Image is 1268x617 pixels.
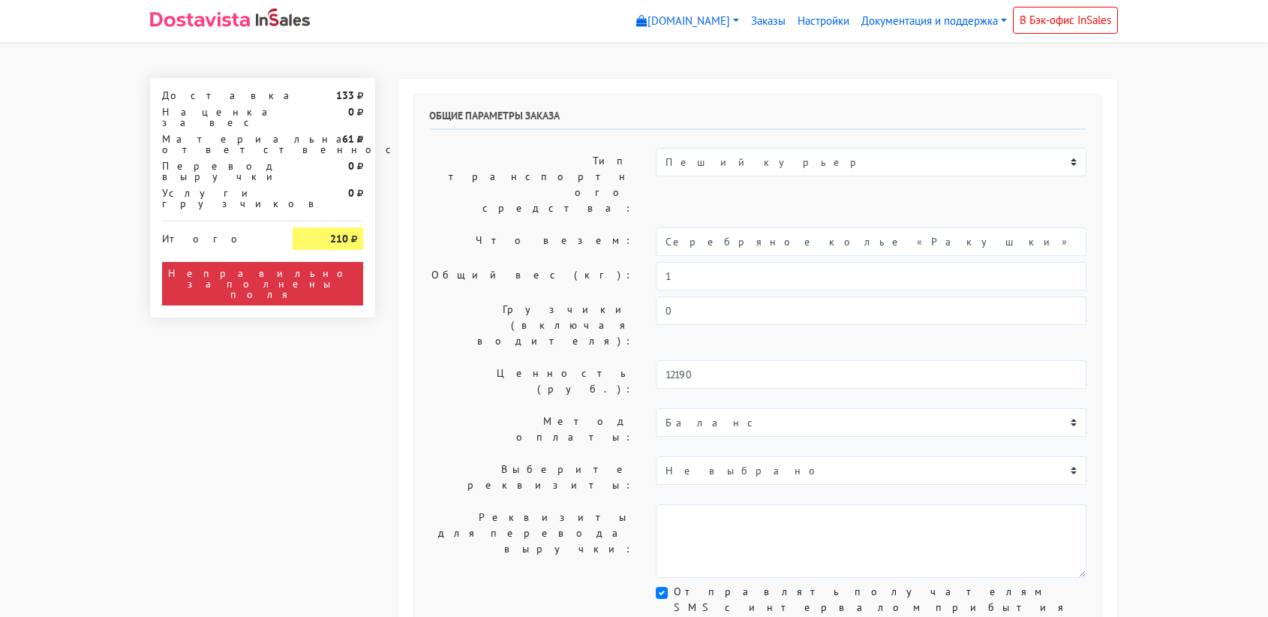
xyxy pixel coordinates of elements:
strong: 210 [330,232,348,245]
strong: 0 [348,186,354,200]
div: Перевод выручки [151,161,281,182]
img: InSales [256,8,310,26]
label: Метод оплаты: [418,408,645,450]
div: Итого [162,227,270,244]
label: Реквизиты для перевода выручки: [418,504,645,578]
strong: 0 [348,105,354,119]
h6: Общие параметры заказа [429,110,1086,130]
div: Наценка за вес [151,107,281,128]
label: Выберите реквизиты: [418,456,645,498]
a: Документация и поддержка [855,7,1013,36]
div: Услуги грузчиков [151,188,281,209]
div: Доставка [151,90,281,101]
div: Неправильно заполнены поля [162,262,363,305]
strong: 133 [336,89,354,102]
strong: 0 [348,159,354,173]
a: В Бэк-офис InSales [1013,7,1118,34]
strong: 61 [342,132,354,146]
a: Заказы [745,7,792,36]
label: Общий вес (кг): [418,262,645,290]
div: Материальная ответственность [151,134,281,155]
a: Настройки [792,7,855,36]
label: Грузчики (включая водителя): [418,296,645,354]
label: Тип транспортного средства: [418,148,645,221]
label: Что везем: [418,227,645,256]
img: Dostavista - срочная курьерская служба доставки [150,12,250,27]
a: [DOMAIN_NAME] [630,7,745,36]
label: Ценность (руб.): [418,360,645,402]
